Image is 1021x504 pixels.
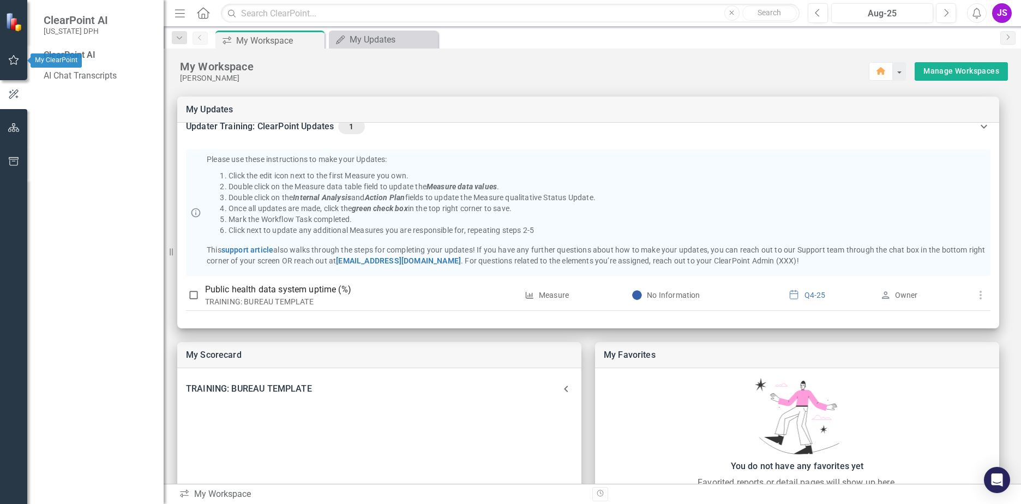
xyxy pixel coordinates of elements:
[923,64,999,78] a: Manage Workspaces
[180,59,869,74] div: My Workspace
[229,225,986,236] li: Click next to update any additional Measures you are responsible for, repeating steps 2-5
[44,14,108,27] span: ClearPoint AI
[804,290,826,301] div: Q4-25
[44,27,108,35] small: [US_STATE] DPH
[600,476,994,489] div: Favorited reports or detail pages will show up here.
[332,33,435,46] a: My Updates
[5,13,25,32] img: ClearPoint Strategy
[229,170,986,181] li: Click the edit icon next to the first Measure you own.
[221,4,800,23] input: Search ClearPoint...
[221,245,274,254] a: support article
[343,122,360,131] span: 1
[427,182,497,191] em: Measure data values
[984,467,1010,493] div: Open Intercom Messenger
[336,256,461,265] a: [EMAIL_ADDRESS][DOMAIN_NAME]
[229,181,986,192] li: Double click on the Measure data table field to update the .
[205,296,518,307] div: TRAINING: BUREAU TEMPLATE
[350,33,435,46] div: My Updates
[177,108,999,145] div: Updater Training: ClearPoint Updates1
[44,49,153,62] div: ClearPoint AI
[600,459,994,474] div: You do not have any favorites yet
[186,104,233,115] a: My Updates
[352,204,408,213] em: green check box
[179,488,584,501] div: My Workspace
[915,62,1008,81] button: Manage Workspaces
[835,7,929,20] div: Aug-25
[758,8,781,17] span: Search
[236,34,322,47] div: My Workspace
[207,244,986,266] p: This also walks through the steps for completing your updates! If you have any further questions ...
[604,350,656,360] a: My Favorites
[229,203,986,214] li: Once all updates are made, click the in the top right corner to save.
[742,5,797,21] button: Search
[177,377,581,401] div: TRAINING: BUREAU TEMPLATE
[186,119,977,134] div: Updater Training: ClearPoint Updates
[207,154,986,165] p: Please use these instructions to make your Updates:
[992,3,1012,23] button: JS
[831,3,933,23] button: Aug-25
[229,192,986,203] li: Double click on the and fields to update the Measure qualitative Status Update.
[915,62,1008,81] div: split button
[365,193,405,202] em: Action Plan
[44,70,153,82] a: AI Chat Transcripts
[180,74,869,83] div: [PERSON_NAME]
[31,53,82,68] div: My ClearPoint
[293,193,351,202] em: Internal Analysis
[205,283,518,296] p: Public health data system uptime (%)
[186,381,560,397] div: TRAINING: BUREAU TEMPLATE
[539,290,569,301] div: Measure
[229,214,986,225] li: Mark the Workflow Task completed.
[647,290,700,301] div: No Information
[186,350,242,360] a: My Scorecard
[895,290,918,301] div: Owner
